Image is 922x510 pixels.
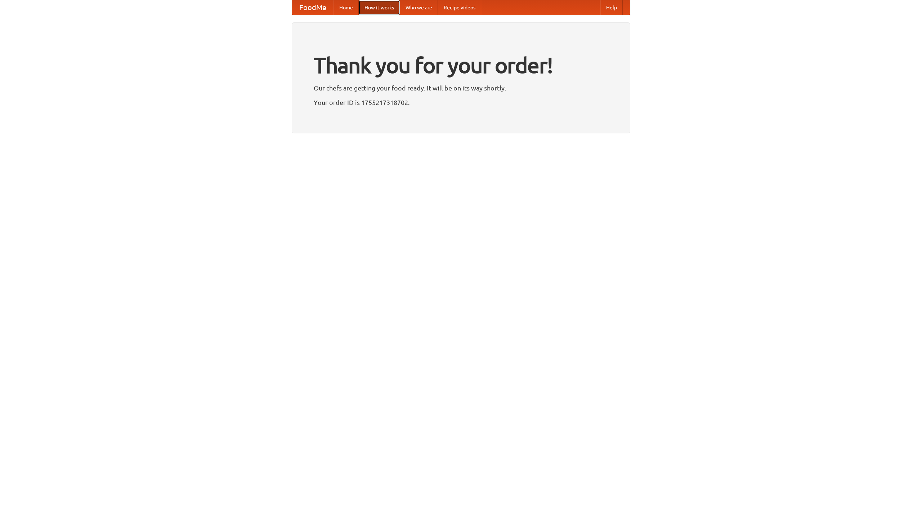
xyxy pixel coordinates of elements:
[359,0,400,15] a: How it works
[334,0,359,15] a: Home
[292,0,334,15] a: FoodMe
[438,0,481,15] a: Recipe videos
[314,83,608,93] p: Our chefs are getting your food ready. It will be on its way shortly.
[314,97,608,108] p: Your order ID is 1755217318702.
[400,0,438,15] a: Who we are
[314,48,608,83] h1: Thank you for your order!
[600,0,623,15] a: Help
